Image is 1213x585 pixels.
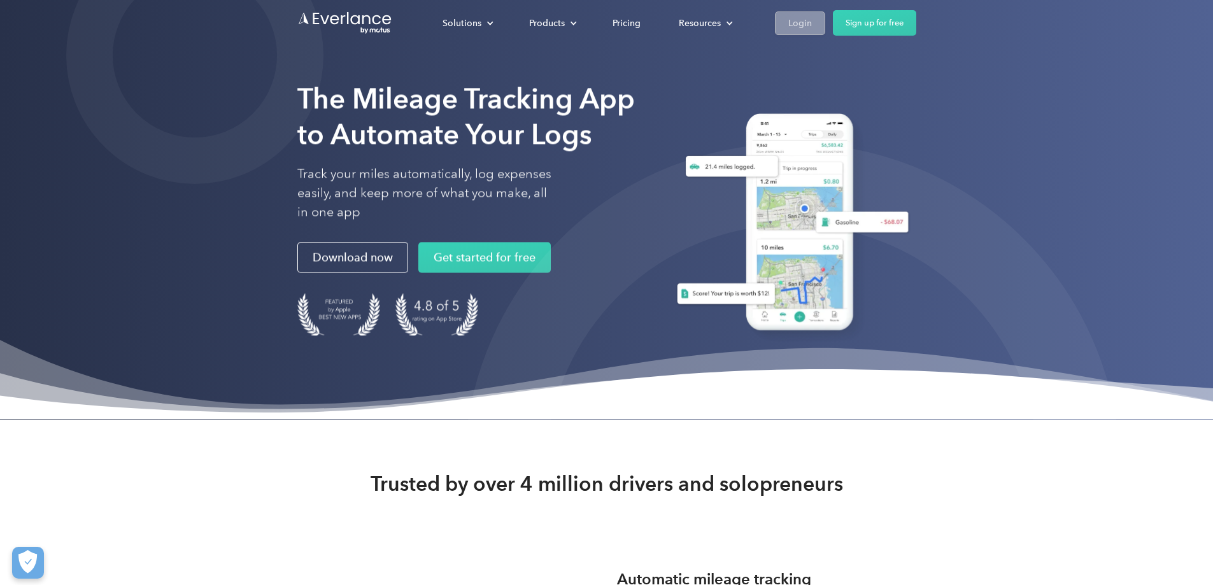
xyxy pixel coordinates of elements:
a: Login [775,11,825,35]
div: Resources [679,15,721,31]
strong: The Mileage Tracking App to Automate Your Logs [297,81,635,151]
strong: Trusted by over 4 million drivers and solopreneurs [371,471,843,497]
img: 4.9 out of 5 stars on the app store [395,293,478,336]
div: Solutions [443,15,481,31]
img: Everlance, mileage tracker app, expense tracking app [662,104,916,345]
div: Pricing [613,15,641,31]
p: Track your miles automatically, log expenses easily, and keep more of what you make, all in one app [297,165,552,222]
div: Products [516,12,587,34]
div: Solutions [430,12,504,34]
a: Pricing [600,12,653,34]
img: Badge for Featured by Apple Best New Apps [297,293,380,336]
a: Sign up for free [833,10,916,36]
a: Go to homepage [297,11,393,35]
a: Get started for free [418,243,551,273]
div: Resources [666,12,743,34]
button: Cookies Settings [12,547,44,579]
div: Login [788,15,812,31]
a: Download now [297,243,408,273]
div: Products [529,15,565,31]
